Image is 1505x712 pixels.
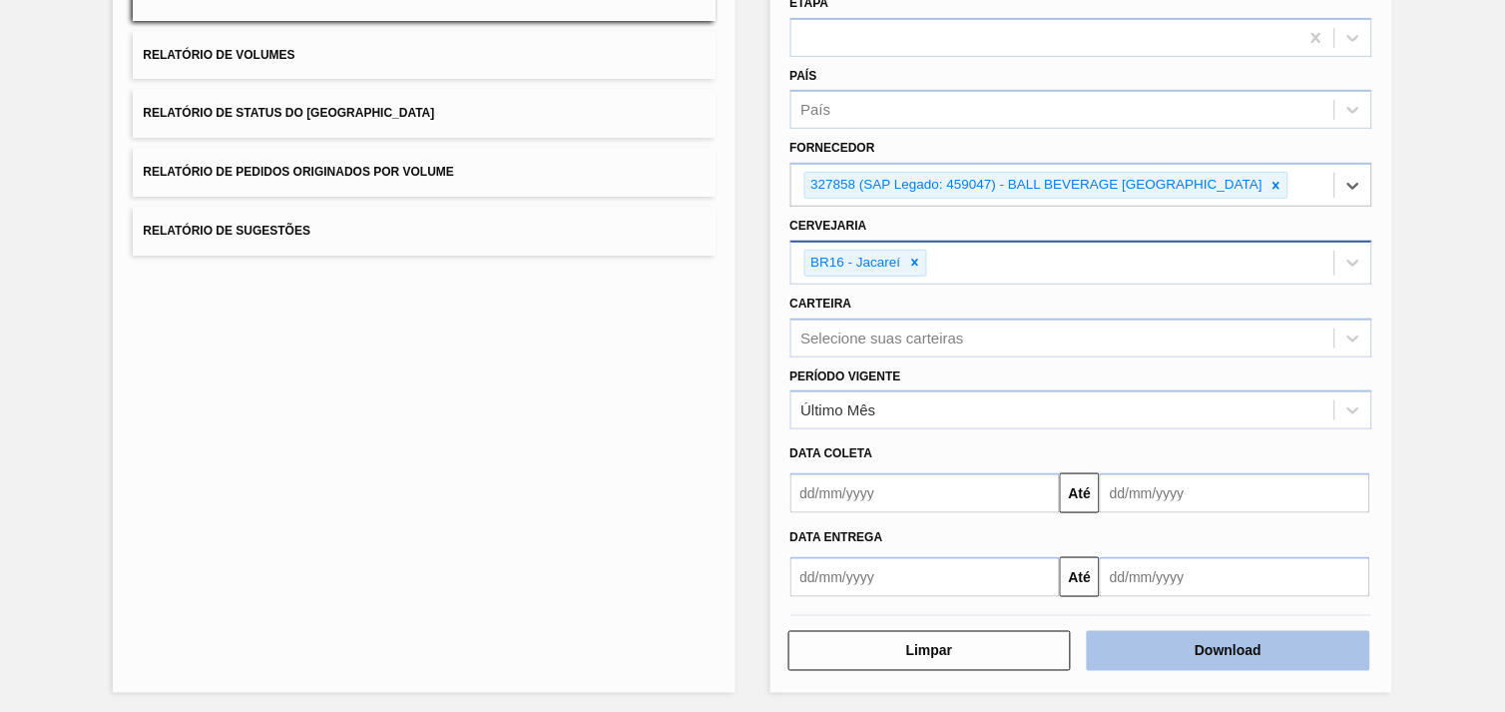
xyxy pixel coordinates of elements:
[805,173,1266,198] div: 327858 (SAP Legado: 459047) - BALL BEVERAGE [GEOGRAPHIC_DATA]
[1060,557,1100,597] button: Até
[1100,557,1370,597] input: dd/mm/yyyy
[790,369,901,383] label: Período Vigente
[790,530,883,544] span: Data entrega
[788,631,1072,671] button: Limpar
[790,446,873,460] span: Data coleta
[790,69,817,83] label: País
[790,141,875,155] label: Fornecedor
[801,330,964,347] div: Selecione suas carteiras
[1087,631,1370,671] button: Download
[1060,473,1100,513] button: Até
[805,251,904,276] div: BR16 - Jacareí
[133,89,715,138] button: Relatório de Status do [GEOGRAPHIC_DATA]
[143,48,294,62] span: Relatório de Volumes
[143,165,454,179] span: Relatório de Pedidos Originados por Volume
[790,473,1061,513] input: dd/mm/yyyy
[790,219,867,233] label: Cervejaria
[801,402,876,419] div: Último Mês
[1100,473,1370,513] input: dd/mm/yyyy
[790,557,1061,597] input: dd/mm/yyyy
[790,297,852,311] label: Carteira
[143,224,310,238] span: Relatório de Sugestões
[133,148,715,197] button: Relatório de Pedidos Originados por Volume
[133,31,715,80] button: Relatório de Volumes
[801,102,831,119] div: País
[133,207,715,256] button: Relatório de Sugestões
[143,106,434,120] span: Relatório de Status do [GEOGRAPHIC_DATA]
